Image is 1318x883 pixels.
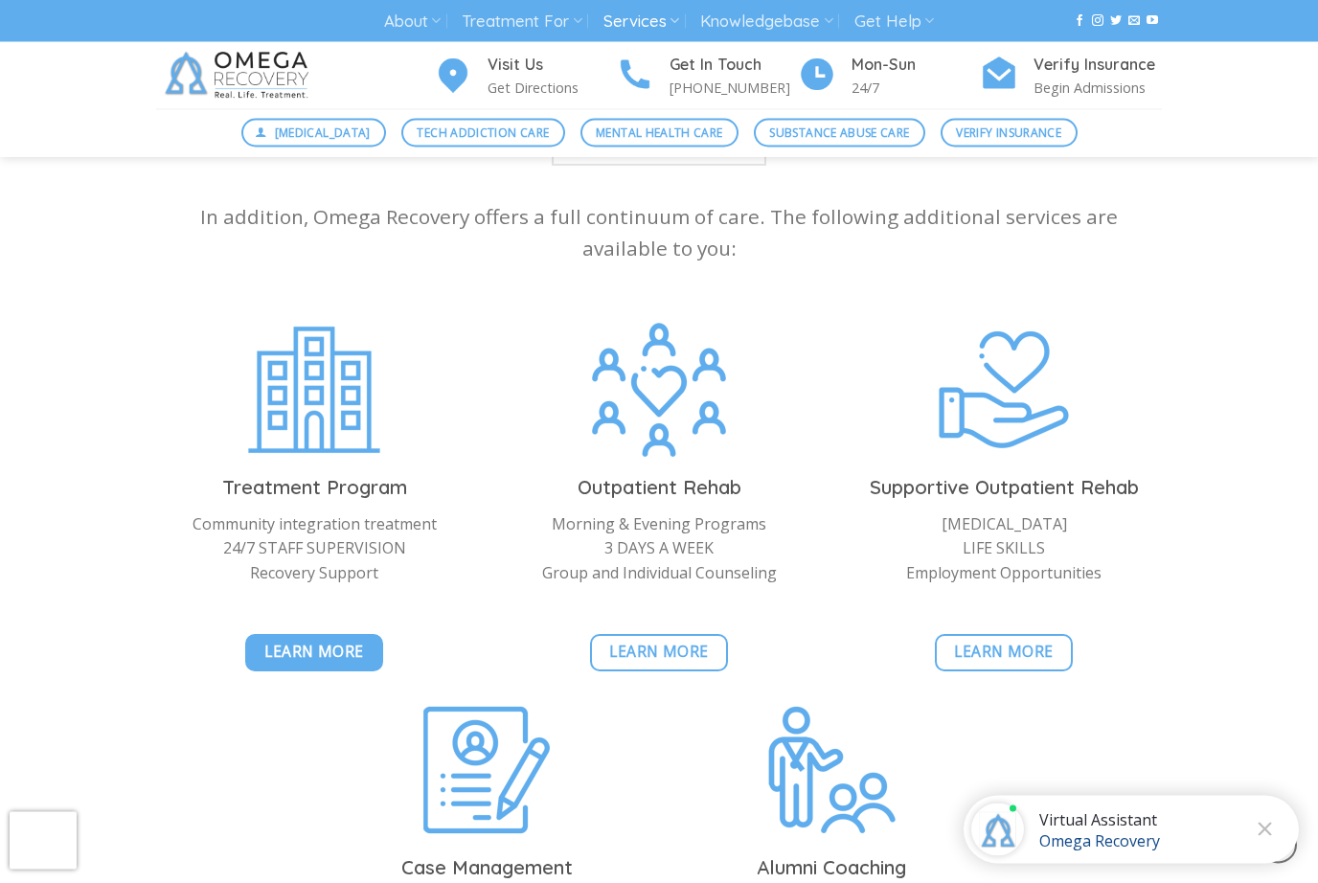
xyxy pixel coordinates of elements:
[156,202,1162,266] p: In addition, Omega Recovery offers a full continuum of care. The following additional services ar...
[935,635,1074,672] a: Learn More
[580,119,739,147] a: Mental Health Care
[488,53,616,78] h4: Visit Us
[609,641,709,665] span: Learn More
[156,513,472,587] p: Community integration treatment 24/7 STAFF SUPERVISION Recovery Support
[384,4,441,39] a: About
[501,473,817,504] h3: Outpatient Rehab
[401,119,565,147] a: Tech Addiction Care
[1034,53,1162,78] h4: Verify Insurance
[954,641,1054,665] span: Learn More
[241,119,387,147] a: [MEDICAL_DATA]
[769,124,909,142] span: Substance Abuse Care
[1074,14,1085,28] a: Follow on Facebook
[434,53,616,100] a: Visit Us Get Directions
[417,124,549,142] span: Tech Addiction Care
[1147,14,1158,28] a: Follow on YouTube
[156,473,472,504] h3: Treatment Program
[1128,14,1140,28] a: Send us an email
[670,53,798,78] h4: Get In Touch
[670,77,798,99] p: [PHONE_NUMBER]
[700,4,832,39] a: Knowledgebase
[590,635,729,672] a: Learn More
[462,4,581,39] a: Treatment For
[941,119,1078,147] a: Verify Insurance
[616,53,798,100] a: Get In Touch [PHONE_NUMBER]
[1092,14,1103,28] a: Follow on Instagram
[846,473,1162,504] h3: Supportive Outpatient Rehab
[156,42,324,109] img: Omega Recovery
[603,4,679,39] a: Services
[264,641,364,665] span: Learn More
[754,119,925,147] a: Substance Abuse Care
[245,635,384,672] a: Learn More
[980,53,1162,100] a: Verify Insurance Begin Admissions
[596,124,722,142] span: Mental Health Care
[852,53,980,78] h4: Mon-Sun
[488,77,616,99] p: Get Directions
[275,124,371,142] span: [MEDICAL_DATA]
[1110,14,1122,28] a: Follow on Twitter
[854,4,934,39] a: Get Help
[956,124,1061,142] span: Verify Insurance
[852,77,980,99] p: 24/7
[501,513,817,587] p: Morning & Evening Programs 3 DAYS A WEEK Group and Individual Counseling
[846,513,1162,587] p: [MEDICAL_DATA] LIFE SKILLS Employment Opportunities
[1034,77,1162,99] p: Begin Admissions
